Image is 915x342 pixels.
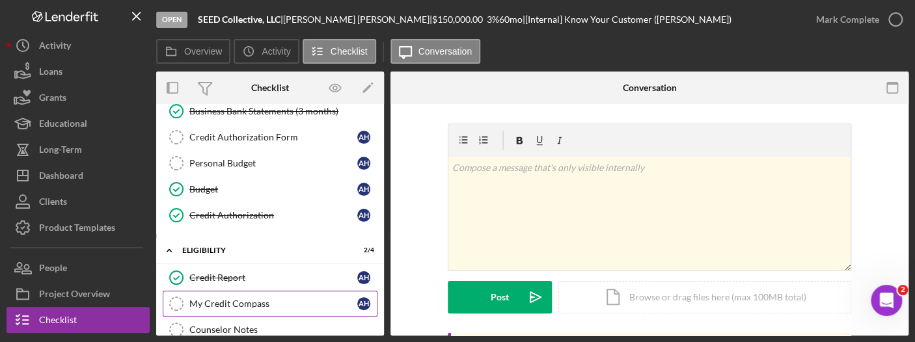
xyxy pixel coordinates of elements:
a: My Credit CompassAH [163,291,377,317]
div: Budget [189,184,357,194]
div: Clients [39,189,67,218]
button: Activity [234,39,299,64]
div: A H [357,297,370,310]
div: People [39,255,67,284]
label: Checklist [331,46,368,57]
div: Project Overview [39,281,110,310]
label: Overview [184,46,222,57]
div: My Credit Compass [189,298,357,309]
div: Open [156,12,187,28]
button: Educational [7,111,150,137]
div: Long-Term [39,137,82,166]
div: 3 % [487,14,499,25]
button: Checklist [303,39,376,64]
label: Activity [262,46,290,57]
div: Mark Complete [816,7,879,33]
a: BudgetAH [163,176,377,202]
div: | [Internal] Know Your Customer ([PERSON_NAME]) [523,14,731,25]
div: ELIGIBILITY [182,246,342,254]
div: Educational [39,111,87,140]
div: Counselor Notes [189,324,377,335]
div: A H [357,271,370,284]
button: People [7,255,150,281]
a: Personal BudgetAH [163,150,377,176]
div: A H [357,183,370,196]
div: Credit Authorization [189,210,357,220]
div: Conversation [622,83,676,93]
div: A H [357,157,370,170]
div: Activity [39,33,71,62]
b: SEED Collective, LLC [198,14,280,25]
div: Credit Authorization Form [189,132,357,142]
label: Conversation [418,46,472,57]
div: Product Templates [39,215,115,244]
div: Dashboard [39,163,83,192]
div: Checklist [39,307,77,336]
button: Clients [7,189,150,215]
div: Grants [39,85,66,114]
div: Post [491,281,509,313]
div: Personal Budget [189,158,357,168]
iframe: Intercom live chat [871,285,902,316]
button: Loans [7,59,150,85]
a: Credit AuthorizationAH [163,202,377,228]
button: Conversation [390,39,481,64]
div: Loans [39,59,62,88]
div: Business Bank Statements (3 months) [189,106,377,116]
button: Project Overview [7,281,150,307]
a: Business Bank Statements (3 months) [163,98,377,124]
div: A H [357,131,370,144]
a: Credit Authorization FormAH [163,124,377,150]
div: 60 mo [499,14,523,25]
button: Mark Complete [803,7,908,33]
button: Long-Term [7,137,150,163]
div: 2 / 4 [351,246,374,254]
div: A H [357,209,370,222]
div: | [198,14,283,25]
button: Checklist [7,307,150,333]
div: Credit Report [189,272,357,283]
button: Post [448,281,552,313]
span: 2 [897,285,908,295]
a: Credit ReportAH [163,265,377,291]
div: Checklist [251,83,289,93]
button: Overview [156,39,230,64]
div: $150,000.00 [432,14,487,25]
button: Grants [7,85,150,111]
button: Activity [7,33,150,59]
button: Product Templates [7,215,150,241]
button: Dashboard [7,163,150,189]
div: [PERSON_NAME] [PERSON_NAME] | [283,14,432,25]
